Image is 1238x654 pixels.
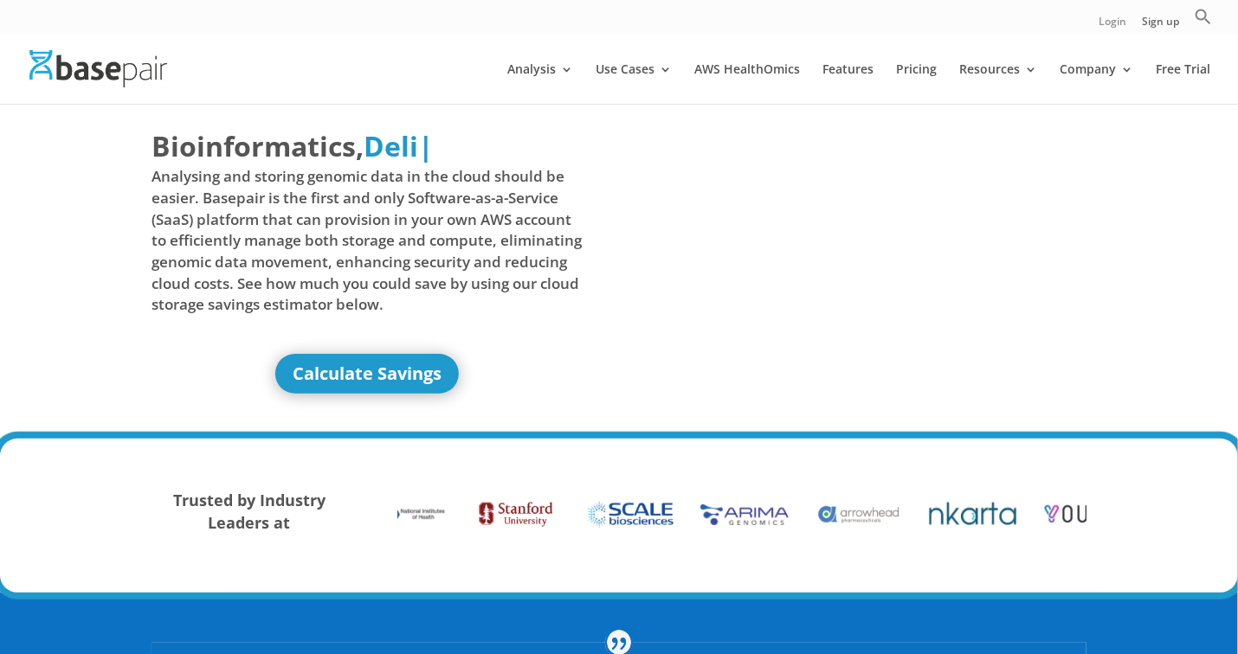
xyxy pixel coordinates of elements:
a: Login [1099,16,1126,35]
span: Bioinformatics, [152,126,364,166]
img: Basepair [29,50,167,87]
a: Pricing [896,63,937,104]
a: Features [822,63,874,104]
a: Resources [959,63,1037,104]
a: Search Icon Link [1195,8,1212,35]
a: Free Trial [1156,63,1210,104]
span: Deli [364,127,418,164]
a: AWS HealthOmics [694,63,800,104]
a: Analysis [507,63,573,104]
iframe: Basepair - NGS Analysis Simplified [632,126,1063,369]
span: | [418,127,434,164]
iframe: Drift Widget Chat Controller [1151,567,1217,633]
svg: Search [1195,8,1212,25]
a: Sign up [1142,16,1179,35]
a: Company [1060,63,1133,104]
a: Use Cases [596,63,672,104]
a: Calculate Savings [275,354,459,394]
span: Analysing and storing genomic data in the cloud should be easier. Basepair is the first and only ... [152,166,583,315]
strong: Trusted by Industry Leaders at [173,490,326,533]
